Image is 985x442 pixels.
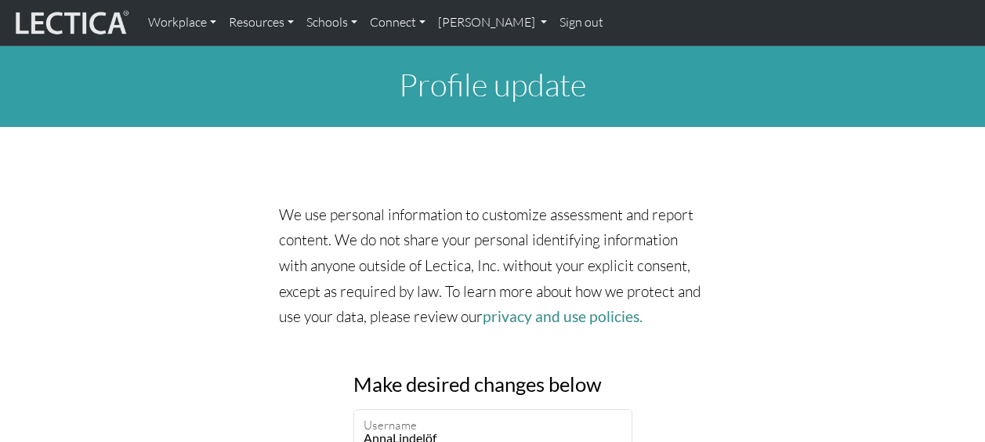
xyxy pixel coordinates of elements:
a: [PERSON_NAME] [432,6,553,39]
p: We use personal information to customize assessment and report content. We do not share your pers... [279,202,707,330]
h3: Make desired changes below [353,372,632,397]
a: Schools [300,6,364,39]
a: Resources [223,6,300,39]
a: Connect [364,6,432,39]
a: Workplace [142,6,223,39]
a: privacy and use policies. [483,307,643,325]
img: lecticalive [12,8,129,38]
a: Sign out [553,6,610,39]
